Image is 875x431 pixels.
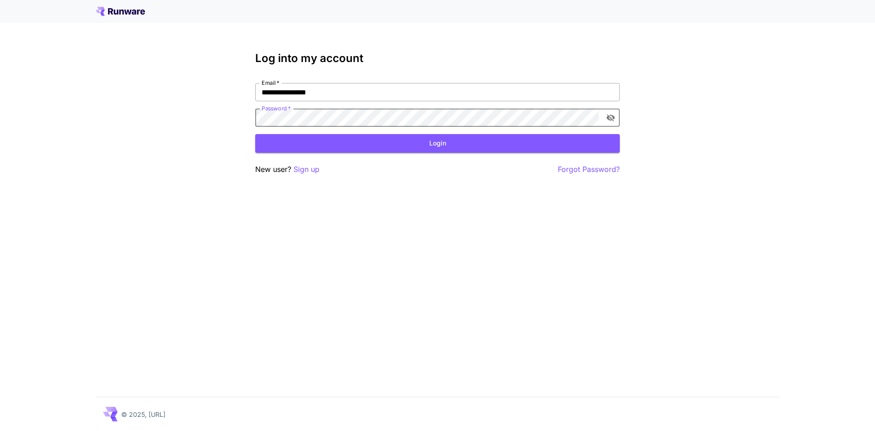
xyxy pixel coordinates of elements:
button: Forgot Password? [558,164,620,175]
label: Email [262,79,279,87]
button: Sign up [293,164,319,175]
p: © 2025, [URL] [121,410,165,419]
label: Password [262,104,291,112]
p: New user? [255,164,319,175]
h3: Log into my account [255,52,620,65]
button: Login [255,134,620,153]
button: toggle password visibility [602,109,619,126]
